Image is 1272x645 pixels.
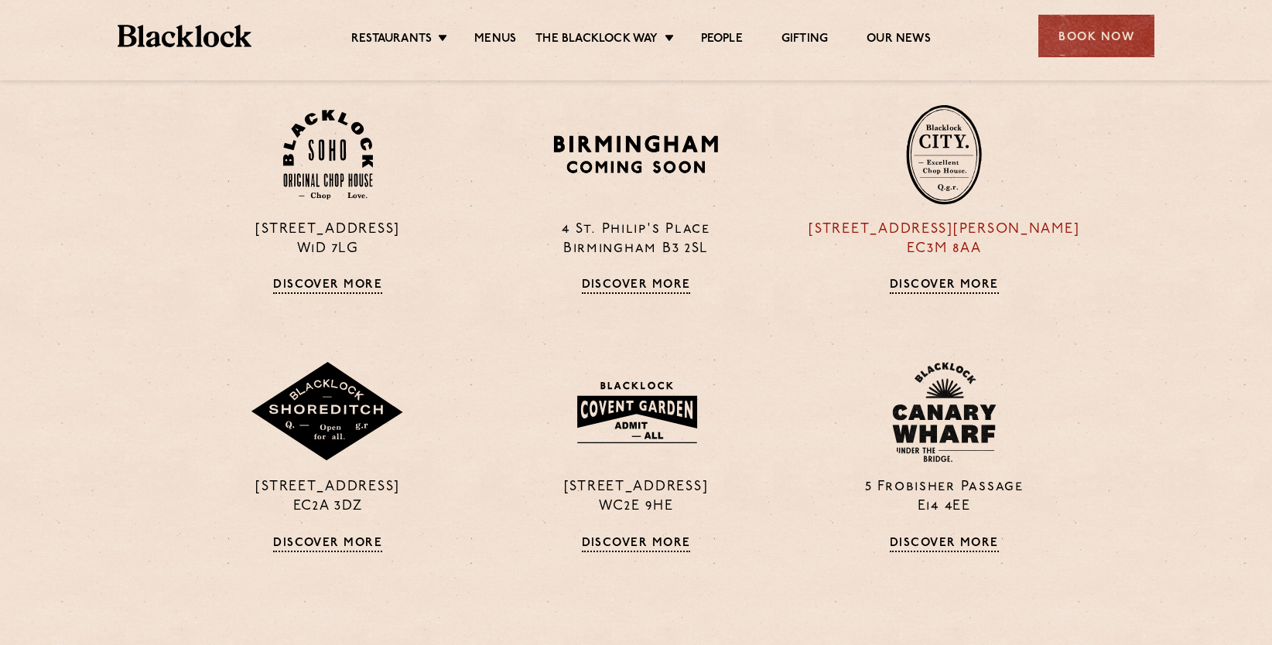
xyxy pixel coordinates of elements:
p: [STREET_ADDRESS] EC2A 3DZ [186,478,470,517]
img: BL_CW_Logo_Website.svg [892,362,996,462]
a: Discover More [890,278,999,294]
a: Discover More [890,537,999,552]
img: BLA_1470_CoventGarden_Website_Solid.svg [562,372,711,452]
img: Soho-stamp-default.svg [283,110,373,200]
p: 4 St. Philip's Place Birmingham B3 2SL [494,220,778,259]
p: 5 Frobisher Passage E14 4EE [802,478,1086,517]
p: [STREET_ADDRESS] WC2E 9HE [494,478,778,517]
a: Our News [867,32,931,49]
a: Discover More [273,278,382,294]
img: BL_Textured_Logo-footer-cropped.svg [118,25,251,47]
a: Gifting [781,32,828,49]
p: [STREET_ADDRESS] W1D 7LG [186,220,470,259]
a: The Blacklock Way [535,32,658,49]
p: [STREET_ADDRESS][PERSON_NAME] EC3M 8AA [802,220,1086,259]
img: BIRMINGHAM-P22_-e1747915156957.png [551,130,722,179]
img: Shoreditch-stamp-v2-default.svg [250,362,405,462]
div: Book Now [1038,15,1154,57]
a: Discover More [582,537,691,552]
a: Discover More [582,278,691,294]
a: Discover More [273,537,382,552]
a: Restaurants [351,32,432,49]
img: City-stamp-default.svg [906,104,982,205]
a: People [701,32,743,49]
a: Menus [474,32,516,49]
